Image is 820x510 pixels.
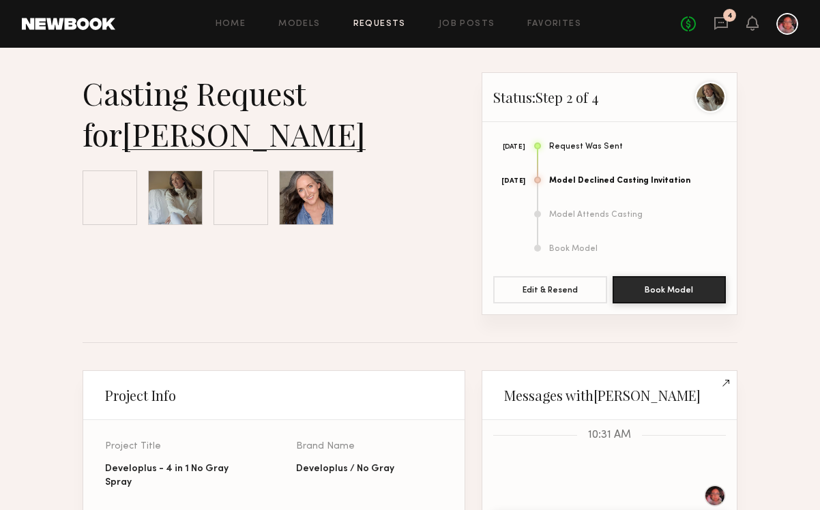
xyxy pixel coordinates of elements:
span: 10:31 AM [588,430,631,441]
div: Book Model [549,245,726,254]
button: Edit & Resend [493,276,607,303]
h2: Messages with [PERSON_NAME] [504,387,701,404]
div: [DATE] [493,178,525,185]
div: Brand Name [296,442,443,451]
div: Model Declined Casting Invitation [549,177,726,185]
a: Favorites [527,20,581,29]
button: Book Model [613,276,727,303]
a: Models [278,20,320,29]
div: [DATE] [493,144,525,151]
div: Status: Step 2 of 4 [482,73,737,122]
div: Casting Request for [83,72,465,154]
div: Request Was Sent [549,142,726,151]
a: Job Posts [439,20,495,29]
div: Developlus / No Gray [296,462,443,476]
h2: Project Info [105,387,176,404]
div: 4 [727,12,733,20]
a: [PERSON_NAME] [122,113,366,154]
div: Developlus - 4 in 1 No Gray Spray [105,462,252,490]
a: Home [216,20,246,29]
div: Project Title [105,442,252,451]
a: Requests [353,20,406,29]
div: Model Attends Casting [549,211,726,220]
a: 4 [714,16,729,33]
